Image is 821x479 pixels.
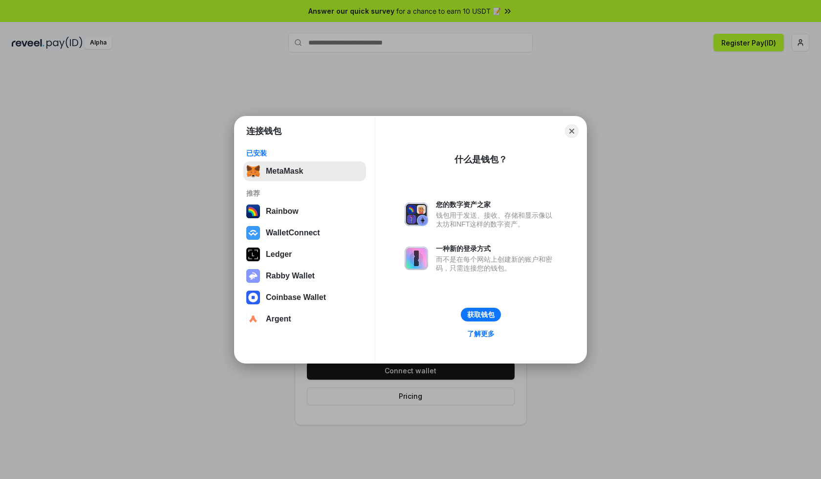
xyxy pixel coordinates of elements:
[461,308,501,321] button: 获取钱包
[243,202,366,221] button: Rainbow
[246,269,260,283] img: svg+xml,%3Csvg%20xmlns%3D%22http%3A%2F%2Fwww.w3.org%2F2000%2Fsvg%22%20fill%3D%22none%22%20viewBox...
[246,125,281,137] h1: 连接钱包
[246,189,363,198] div: 推荐
[246,291,260,304] img: svg+xml,%3Csvg%20width%3D%2228%22%20height%3D%2228%22%20viewBox%3D%220%200%2028%2028%22%20fill%3D...
[266,207,299,216] div: Rainbow
[467,329,495,338] div: 了解更多
[405,247,428,270] img: svg+xml,%3Csvg%20xmlns%3D%22http%3A%2F%2Fwww.w3.org%2F2000%2Fsvg%22%20fill%3D%22none%22%20viewBox...
[266,228,320,237] div: WalletConnect
[246,312,260,326] img: svg+xml,%3Csvg%20width%3D%2228%22%20height%3D%2228%22%20viewBox%3D%220%200%2028%2028%22%20fill%3D...
[565,124,579,138] button: Close
[266,293,326,302] div: Coinbase Wallet
[405,203,428,226] img: svg+xml,%3Csvg%20xmlns%3D%22http%3A%2F%2Fwww.w3.org%2F2000%2Fsvg%22%20fill%3D%22none%22%20viewBox...
[246,226,260,240] img: svg+xml,%3Csvg%20width%3D%2228%22%20height%3D%2228%22%20viewBox%3D%220%200%2028%2028%22%20fill%3D...
[266,167,303,176] div: MetaMask
[246,248,260,261] img: svg+xml,%3Csvg%20xmlns%3D%22http%3A%2F%2Fwww.w3.org%2F2000%2Fsvg%22%20width%3D%2228%22%20height%3...
[266,272,315,280] div: Rabby Wallet
[243,245,366,264] button: Ledger
[436,211,557,228] div: 钱包用于发送、接收、存储和显示像以太坊和NFT这样的数字资产。
[246,149,363,158] div: 已安装
[266,250,292,259] div: Ledger
[243,266,366,286] button: Rabby Wallet
[467,310,495,319] div: 获取钱包
[243,288,366,307] button: Coinbase Wallet
[243,223,366,243] button: WalletConnect
[461,327,500,340] a: 了解更多
[246,164,260,178] img: svg+xml,%3Csvg%20fill%3D%22none%22%20height%3D%2233%22%20viewBox%3D%220%200%2035%2033%22%20width%...
[246,205,260,218] img: svg+xml,%3Csvg%20width%3D%22120%22%20height%3D%22120%22%20viewBox%3D%220%200%20120%20120%22%20fil...
[436,255,557,273] div: 而不是在每个网站上创建新的账户和密码，只需连接您的钱包。
[243,161,366,181] button: MetaMask
[243,309,366,329] button: Argent
[436,200,557,209] div: 您的数字资产之家
[454,154,507,165] div: 什么是钱包？
[266,315,291,323] div: Argent
[436,244,557,253] div: 一种新的登录方式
